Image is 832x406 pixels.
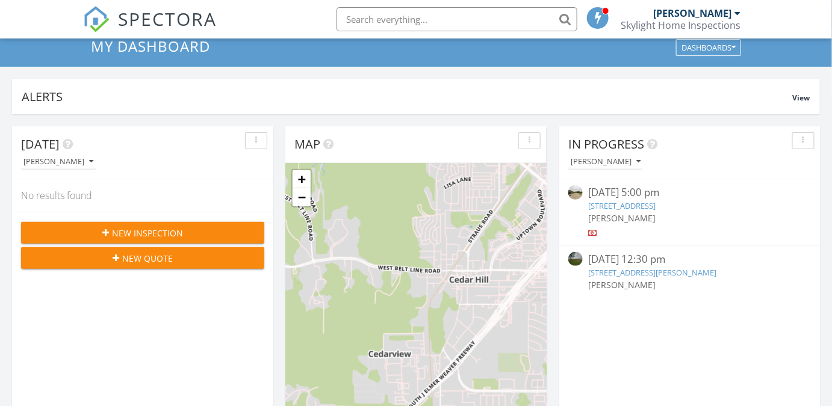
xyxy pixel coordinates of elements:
[676,40,741,57] button: Dashboards
[337,7,577,31] input: Search everything...
[21,222,264,244] button: New Inspection
[112,227,183,239] span: New Inspection
[589,279,656,291] span: [PERSON_NAME]
[122,252,173,265] span: New Quote
[83,16,217,42] a: SPECTORA
[621,19,741,31] div: Skylight Home Inspections
[23,158,93,166] div: [PERSON_NAME]
[568,252,583,266] img: streetview
[12,179,273,212] div: No results found
[571,158,641,166] div: [PERSON_NAME]
[21,247,264,269] button: New Quote
[118,6,217,31] span: SPECTORA
[793,93,810,103] span: View
[568,154,643,170] button: [PERSON_NAME]
[21,136,60,152] span: [DATE]
[568,185,583,200] img: streetview
[21,154,96,170] button: [PERSON_NAME]
[568,252,812,305] a: [DATE] 12:30 pm [STREET_ADDRESS][PERSON_NAME] [PERSON_NAME]
[589,212,656,224] span: [PERSON_NAME]
[293,170,311,188] a: Zoom in
[589,252,792,267] div: [DATE] 12:30 pm
[589,267,717,278] a: [STREET_ADDRESS][PERSON_NAME]
[681,44,736,52] div: Dashboards
[22,88,793,105] div: Alerts
[589,200,656,211] a: [STREET_ADDRESS]
[589,185,792,200] div: [DATE] 5:00 pm
[293,188,311,206] a: Zoom out
[294,136,320,152] span: Map
[83,6,110,32] img: The Best Home Inspection Software - Spectora
[91,36,210,56] span: My Dashboard
[568,185,812,239] a: [DATE] 5:00 pm [STREET_ADDRESS] [PERSON_NAME]
[568,136,644,152] span: In Progress
[654,7,732,19] div: [PERSON_NAME]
